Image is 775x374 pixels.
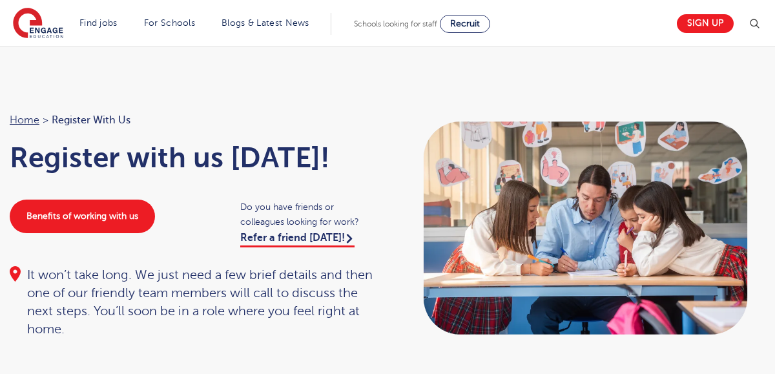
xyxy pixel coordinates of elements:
span: Register with us [52,112,130,129]
div: It won’t take long. We just need a few brief details and then one of our friendly team members wi... [10,266,379,338]
a: Recruit [440,15,490,33]
a: Benefits of working with us [10,200,155,233]
h1: Register with us [DATE]! [10,141,379,174]
a: Find jobs [79,18,118,28]
img: Engage Education [13,8,63,40]
span: Recruit [450,19,480,28]
nav: breadcrumb [10,112,379,129]
span: > [43,114,48,126]
span: Schools looking for staff [354,19,437,28]
a: For Schools [144,18,195,28]
a: Refer a friend [DATE]! [240,232,355,247]
a: Sign up [677,14,734,33]
a: Blogs & Latest News [222,18,309,28]
a: Home [10,114,39,126]
span: Do you have friends or colleagues looking for work? [240,200,379,229]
